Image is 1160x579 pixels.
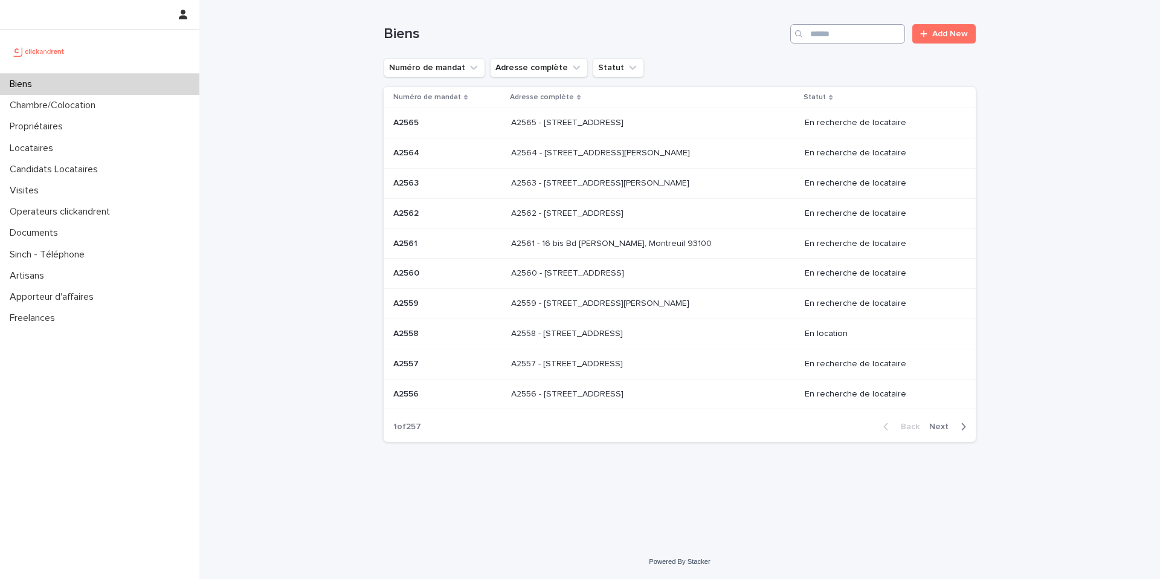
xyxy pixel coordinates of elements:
p: En location [805,329,956,339]
p: En recherche de locataire [805,118,956,128]
p: A2556 - [STREET_ADDRESS] [511,387,626,399]
p: A2561 [393,236,420,249]
p: A2562 - [STREET_ADDRESS] [511,206,626,219]
p: Biens [5,79,42,90]
p: En recherche de locataire [805,389,956,399]
p: Documents [5,227,68,239]
input: Search [790,24,905,44]
p: A2558 [393,326,421,339]
p: Candidats Locataires [5,164,108,175]
p: A2565 [393,115,421,128]
span: Next [929,422,956,431]
p: Locataires [5,143,63,154]
tr: A2565A2565 A2565 - [STREET_ADDRESS]A2565 - [STREET_ADDRESS] En recherche de locataire [384,108,976,138]
p: A2560 - [STREET_ADDRESS] [511,266,627,279]
button: Adresse complète [490,58,588,77]
p: A2558 - [STREET_ADDRESS] [511,326,625,339]
img: UCB0brd3T0yccxBKYDjQ [10,39,68,63]
button: Back [874,421,924,432]
p: Operateurs clickandrent [5,206,120,218]
p: Numéro de mandat [393,91,461,104]
p: A2565 - [STREET_ADDRESS] [511,115,626,128]
p: Artisans [5,270,54,282]
button: Next [924,421,976,432]
span: Add New [932,30,968,38]
tr: A2560A2560 A2560 - [STREET_ADDRESS]A2560 - [STREET_ADDRESS] En recherche de locataire [384,259,976,289]
tr: A2556A2556 A2556 - [STREET_ADDRESS]A2556 - [STREET_ADDRESS] En recherche de locataire [384,379,976,409]
p: En recherche de locataire [805,239,956,249]
p: Freelances [5,312,65,324]
button: Numéro de mandat [384,58,485,77]
p: A2559 - [STREET_ADDRESS][PERSON_NAME] [511,296,692,309]
p: Adresse complète [510,91,574,104]
p: A2562 [393,206,421,219]
tr: A2562A2562 A2562 - [STREET_ADDRESS]A2562 - [STREET_ADDRESS] En recherche de locataire [384,198,976,228]
p: Visites [5,185,48,196]
tr: A2559A2559 A2559 - [STREET_ADDRESS][PERSON_NAME]A2559 - [STREET_ADDRESS][PERSON_NAME] En recherch... [384,289,976,319]
p: En recherche de locataire [805,178,956,189]
p: A2560 [393,266,422,279]
a: Add New [912,24,976,44]
p: En recherche de locataire [805,359,956,369]
p: A2559 [393,296,421,309]
p: A2564 - [STREET_ADDRESS][PERSON_NAME] [511,146,692,158]
p: En recherche de locataire [805,268,956,279]
p: En recherche de locataire [805,299,956,309]
span: Back [894,422,920,431]
p: Chambre/Colocation [5,100,105,111]
button: Statut [593,58,644,77]
p: A2561 - 16 bis Bd [PERSON_NAME], Montreuil 93100 [511,236,714,249]
p: En recherche de locataire [805,148,956,158]
tr: A2563A2563 A2563 - [STREET_ADDRESS][PERSON_NAME]A2563 - [STREET_ADDRESS][PERSON_NAME] En recherch... [384,168,976,198]
p: Statut [804,91,826,104]
tr: A2561A2561 A2561 - 16 bis Bd [PERSON_NAME], Montreuil 93100A2561 - 16 bis Bd [PERSON_NAME], Montr... [384,228,976,259]
p: A2563 - 781 Avenue de Monsieur Teste, Montpellier 34070 [511,176,692,189]
p: A2557 - [STREET_ADDRESS] [511,357,625,369]
a: Powered By Stacker [649,558,710,565]
p: Apporteur d'affaires [5,291,103,303]
p: A2556 [393,387,421,399]
p: Sinch - Téléphone [5,249,94,260]
p: A2564 [393,146,422,158]
p: 1 of 257 [384,412,431,442]
tr: A2564A2564 A2564 - [STREET_ADDRESS][PERSON_NAME]A2564 - [STREET_ADDRESS][PERSON_NAME] En recherch... [384,138,976,169]
p: A2557 [393,357,421,369]
p: Propriétaires [5,121,72,132]
p: A2563 [393,176,421,189]
p: En recherche de locataire [805,209,956,219]
h1: Biens [384,25,785,43]
tr: A2558A2558 A2558 - [STREET_ADDRESS]A2558 - [STREET_ADDRESS] En location [384,319,976,349]
tr: A2557A2557 A2557 - [STREET_ADDRESS]A2557 - [STREET_ADDRESS] En recherche de locataire [384,349,976,379]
